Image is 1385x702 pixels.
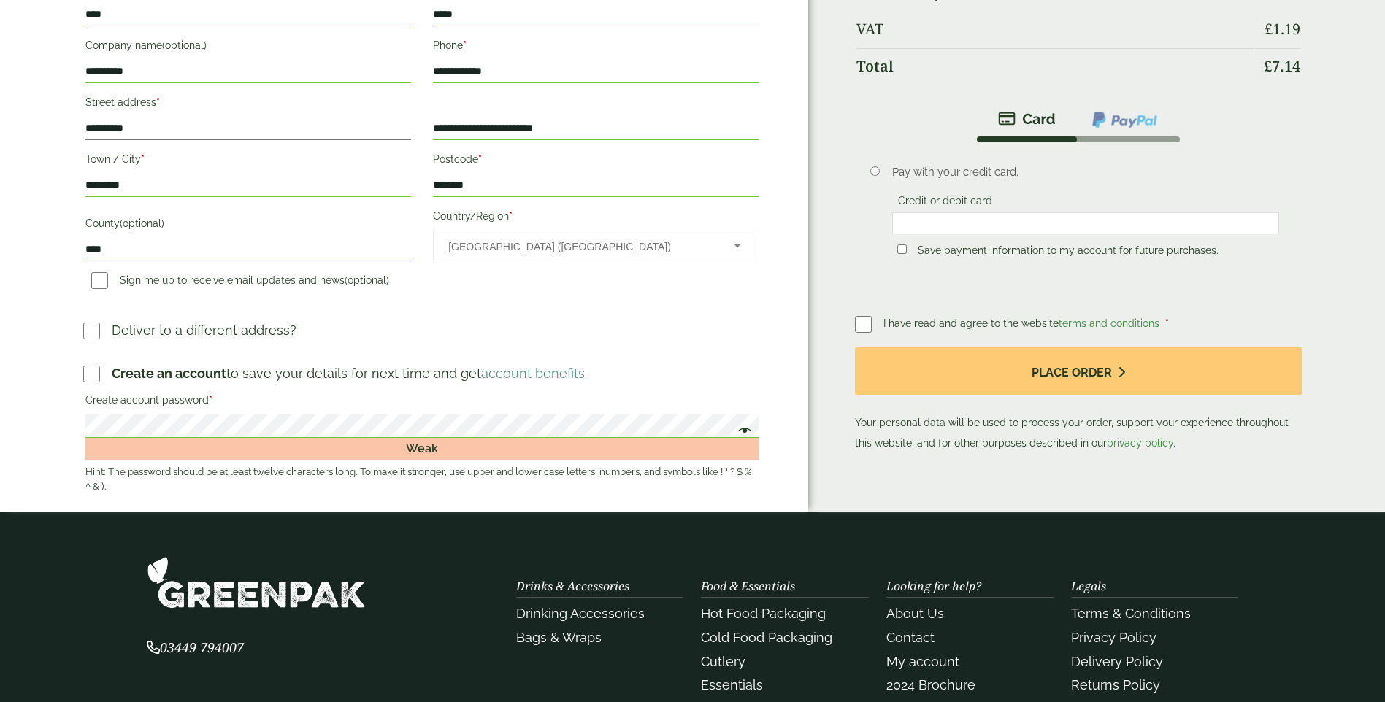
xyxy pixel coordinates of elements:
[855,347,1302,395] button: Place order
[85,213,411,238] label: County
[701,606,826,621] a: Hot Food Packaging
[85,35,411,60] label: Company name
[1091,110,1159,129] img: ppcp-gateway.png
[1071,654,1163,669] a: Delivery Policy
[912,244,1224,261] label: Save payment information to my account for future purchases.
[1071,630,1156,645] a: Privacy Policy
[1071,606,1191,621] a: Terms & Conditions
[892,164,1279,180] p: Pay with your credit card.
[886,606,944,621] a: About Us
[85,390,759,414] label: Create account password
[112,320,296,340] p: Deliver to a different address?
[516,630,602,645] a: Bags & Wraps
[345,274,389,286] span: (optional)
[1059,317,1159,329] a: terms and conditions
[141,153,145,165] abbr: required
[516,606,645,621] a: Drinking Accessories
[85,92,411,117] label: Street address
[1071,677,1160,693] a: Returns Policy
[856,12,1254,47] th: VAT
[883,317,1162,329] span: I have read and agree to the website
[85,438,759,460] div: Weak
[886,677,975,693] a: 2024 Brochure
[1264,56,1300,76] bdi: 7.14
[701,630,832,645] a: Cold Food Packaging
[855,347,1302,453] p: Your personal data will be used to process your order, support your experience throughout this we...
[433,231,759,261] span: Country/Region
[701,654,745,669] a: Cutlery
[998,110,1056,128] img: stripe.png
[112,363,585,383] p: to save your details for next time and get
[701,677,763,693] a: Essentials
[509,210,513,222] abbr: required
[897,217,1275,230] iframe: Secure card payment input frame
[481,366,585,381] a: account benefits
[91,272,108,289] input: Sign me up to receive email updates and news(optional)
[85,149,411,174] label: Town / City
[433,149,759,174] label: Postcode
[147,556,366,609] img: GreenPak Supplies
[886,630,935,645] a: Contact
[209,394,212,406] abbr: required
[856,48,1254,84] th: Total
[886,654,959,669] a: My account
[147,639,244,656] span: 03449 794007
[1264,56,1272,76] span: £
[463,39,467,51] abbr: required
[85,274,395,290] label: Sign me up to receive email updates and news
[478,153,482,165] abbr: required
[120,217,164,229] span: (optional)
[433,206,759,231] label: Country/Region
[1165,317,1169,329] abbr: required
[448,231,714,262] span: United Kingdom (UK)
[162,39,207,51] span: (optional)
[892,195,998,211] label: Credit or debit card
[1265,19,1273,39] span: £
[147,641,244,655] a: 03449 794007
[156,96,160,108] abbr: required
[1107,437,1173,449] a: privacy policy
[1265,19,1300,39] bdi: 1.19
[433,35,759,60] label: Phone
[112,366,226,381] strong: Create an account
[85,465,759,494] small: Hint: The password should be at least twelve characters long. To make it stronger, use upper and ...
